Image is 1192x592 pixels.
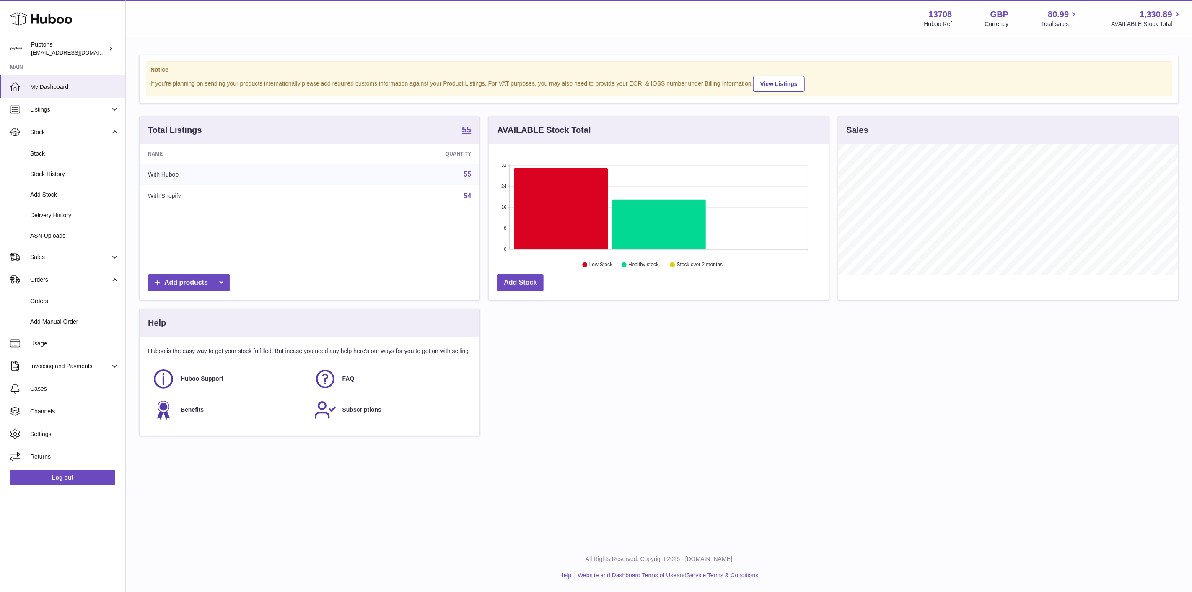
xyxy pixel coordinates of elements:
td: With Shopify [140,185,323,207]
td: With Huboo [140,164,323,185]
a: Help [560,572,572,579]
h3: AVAILABLE Stock Total [497,125,591,136]
span: Total sales [1041,20,1078,28]
a: 54 [464,192,472,200]
th: Quantity [323,144,479,164]
h3: Sales [847,125,868,136]
a: 55 [464,171,472,178]
a: Add products [148,274,230,291]
strong: Notice [150,66,1167,74]
a: Huboo Support [152,368,306,390]
span: Returns [30,453,119,461]
a: Add Stock [497,274,544,291]
span: 80.99 [1048,9,1069,20]
a: Log out [10,470,115,485]
span: Stock [30,150,119,158]
span: Subscriptions [342,406,381,414]
p: Huboo is the easy way to get your stock fulfilled. But incase you need any help here's our ways f... [148,347,471,355]
p: All Rights Reserved. Copyright 2025 - [DOMAIN_NAME] [132,555,1185,563]
a: 80.99 Total sales [1041,9,1078,28]
span: Orders [30,276,110,284]
text: 0 [504,247,507,252]
span: Delivery History [30,211,119,219]
a: FAQ [314,368,467,390]
a: Website and Dashboard Terms of Use [578,572,676,579]
text: 32 [502,163,507,168]
span: 1,330.89 [1140,9,1172,20]
a: 55 [462,125,471,135]
span: Invoicing and Payments [30,362,110,370]
span: FAQ [342,375,355,383]
a: View Listings [753,76,805,92]
text: 8 [504,226,507,231]
a: 1,330.89 AVAILABLE Stock Total [1111,9,1182,28]
div: If you're planning on sending your products internationally please add required customs informati... [150,75,1167,92]
div: Huboo Ref [924,20,952,28]
span: Benefits [181,406,204,414]
a: Benefits [152,399,306,421]
span: Channels [30,408,119,415]
span: Sales [30,253,110,261]
span: Cases [30,385,119,393]
strong: GBP [990,9,1008,20]
span: Stock History [30,170,119,178]
text: Low Stock [589,262,613,268]
img: hello@puptons.com [10,42,23,55]
span: [EMAIL_ADDRESS][DOMAIN_NAME] [31,49,123,56]
li: and [575,571,758,579]
div: Currency [985,20,1009,28]
span: Listings [30,106,110,114]
h3: Total Listings [148,125,202,136]
text: 16 [502,205,507,210]
span: My Dashboard [30,83,119,91]
span: Add Stock [30,191,119,199]
span: Settings [30,430,119,438]
span: Huboo Support [181,375,223,383]
span: Add Manual Order [30,318,119,326]
text: Healthy stock [629,262,659,268]
strong: 55 [462,125,471,134]
span: Usage [30,340,119,348]
span: Orders [30,297,119,305]
strong: 13708 [929,9,952,20]
text: Stock over 2 months [677,262,723,268]
span: AVAILABLE Stock Total [1111,20,1182,28]
th: Name [140,144,323,164]
a: Service Terms & Conditions [687,572,759,579]
h3: Help [148,317,166,329]
span: Stock [30,128,110,136]
div: Puptons [31,41,106,57]
text: 24 [502,184,507,189]
a: Subscriptions [314,399,467,421]
span: ASN Uploads [30,232,119,240]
